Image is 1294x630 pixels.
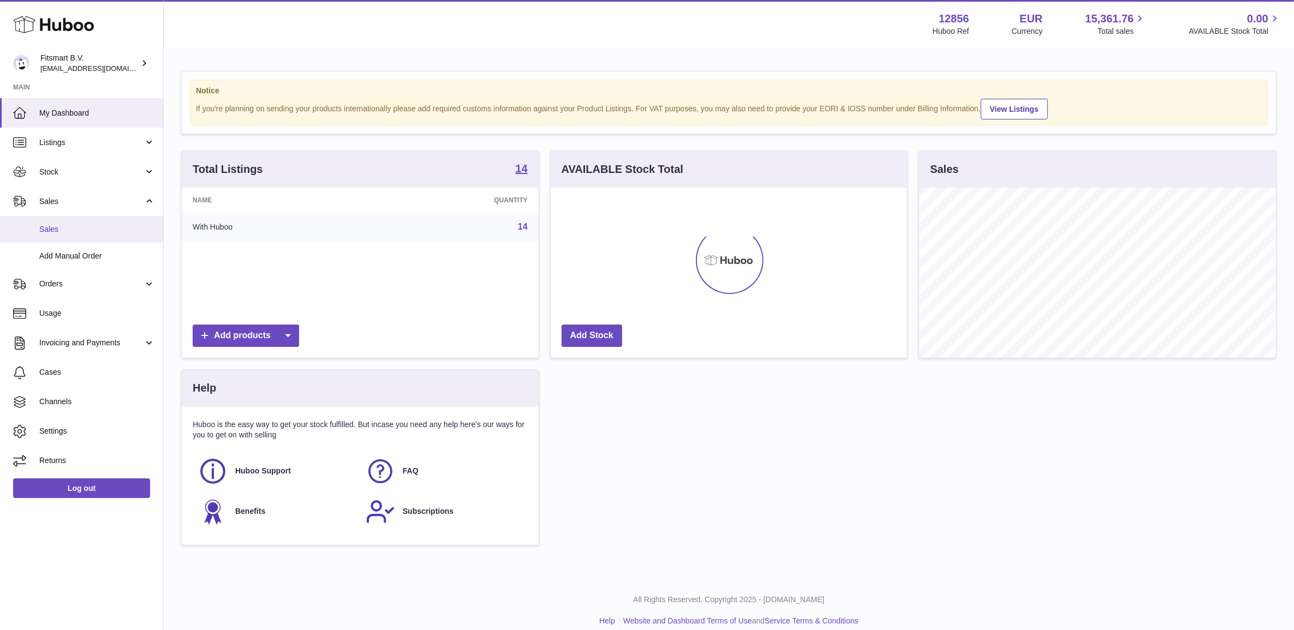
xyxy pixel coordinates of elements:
[1085,11,1146,37] a: 15,361.76 Total sales
[39,167,144,177] span: Stock
[366,457,522,486] a: FAQ
[1085,11,1134,26] span: 15,361.76
[933,26,969,37] div: Huboo Ref
[182,188,370,213] th: Name
[562,325,622,347] a: Add Stock
[39,308,155,319] span: Usage
[981,99,1048,119] a: View Listings
[765,616,858,625] a: Service Terms & Conditions
[13,55,29,71] img: internalAdmin-12856@internal.huboo.com
[196,86,1262,96] strong: Notice
[235,466,291,476] span: Huboo Support
[403,506,454,517] span: Subscriptions
[13,478,150,498] a: Log out
[1189,26,1281,37] span: AVAILABLE Stock Total
[39,338,144,348] span: Invoicing and Payments
[235,506,265,517] span: Benefits
[39,455,155,466] span: Returns
[39,397,155,407] span: Channels
[39,279,144,289] span: Orders
[366,497,522,526] a: Subscriptions
[370,188,539,213] th: Quantity
[39,251,155,261] span: Add Manual Order
[39,224,155,235] span: Sales
[1012,26,1043,37] div: Currency
[172,595,1285,605] p: All Rights Reserved. Copyright 2025 - [DOMAIN_NAME]
[193,381,216,395] h3: Help
[939,11,969,26] strong: 12856
[198,497,355,526] a: Benefits
[619,616,858,626] li: and
[40,64,160,73] span: [EMAIL_ADDRESS][DOMAIN_NAME]
[1247,11,1268,26] span: 0.00
[562,162,683,177] h3: AVAILABLE Stock Total
[930,162,958,177] h3: Sales
[40,53,139,74] div: Fitsmart B.V.
[515,163,527,176] a: 14
[623,616,752,625] a: Website and Dashboard Terms of Use
[198,457,355,486] a: Huboo Support
[193,325,299,347] a: Add products
[403,466,419,476] span: FAQ
[39,137,144,148] span: Listings
[182,213,370,241] td: With Huboo
[196,97,1262,119] div: If you're planning on sending your products internationally please add required customs informati...
[1098,26,1146,37] span: Total sales
[193,162,263,177] h3: Total Listings
[518,222,528,231] a: 14
[193,419,528,440] p: Huboo is the easy way to get your stock fulfilled. But incase you need any help here's our ways f...
[39,196,144,207] span: Sales
[39,108,155,118] span: My Dashboard
[599,616,615,625] a: Help
[515,163,527,174] strong: 14
[1019,11,1042,26] strong: EUR
[39,426,155,436] span: Settings
[39,367,155,377] span: Cases
[1189,11,1281,37] a: 0.00 AVAILABLE Stock Total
